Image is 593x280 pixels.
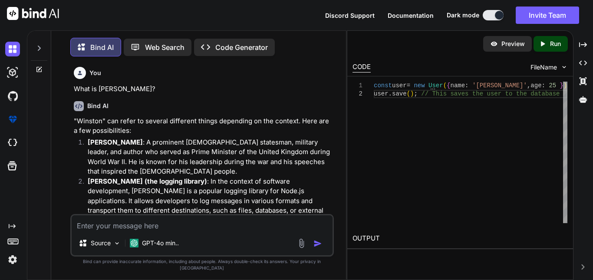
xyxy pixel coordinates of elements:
[70,258,334,271] p: Bind can provide inaccurate information, including about people. Always double-check its answers....
[490,40,498,48] img: preview
[407,82,410,89] span: =
[549,82,556,89] span: 25
[392,90,407,97] span: save
[353,82,362,90] div: 1
[87,102,109,110] h6: Bind AI
[130,239,138,247] img: GPT-4o mini
[88,138,332,177] p: : A prominent [DEMOGRAPHIC_DATA] statesman, military leader, and author who served as Prime Minis...
[428,82,443,89] span: User
[5,112,20,127] img: premium
[7,7,59,20] img: Bind AI
[91,239,111,247] p: Source
[542,82,545,89] span: :
[296,238,306,248] img: attachment
[516,7,579,24] button: Invite Team
[374,90,389,97] span: user
[215,42,268,53] p: Code Generator
[388,11,434,20] button: Documentation
[550,40,561,48] p: Run
[5,135,20,150] img: cloudideIcon
[414,82,425,89] span: new
[145,42,184,53] p: Web Search
[374,82,392,89] span: const
[347,228,573,249] h2: OUTPUT
[443,82,447,89] span: (
[421,90,560,97] span: // This saves the user to the database
[88,138,143,146] strong: [PERSON_NAME]
[560,63,568,71] img: chevron down
[389,90,392,97] span: .
[88,177,332,226] p: : In the context of software development, [PERSON_NAME] is a popular logging library for Node.js ...
[447,82,450,89] span: {
[313,239,322,248] img: icon
[414,90,417,97] span: ;
[451,82,465,89] span: name
[5,89,20,103] img: githubDark
[325,12,375,19] span: Discord Support
[353,62,371,72] div: CODE
[530,82,541,89] span: age
[90,42,114,53] p: Bind AI
[527,82,530,89] span: ,
[89,69,101,77] h6: You
[5,42,20,56] img: darkChat
[501,40,525,48] p: Preview
[5,252,20,267] img: settings
[530,63,557,72] span: FileName
[465,82,468,89] span: :
[113,240,121,247] img: Pick Models
[447,11,479,20] span: Dark mode
[88,177,207,185] strong: [PERSON_NAME] (the logging library)
[353,90,362,98] div: 2
[410,90,414,97] span: )
[407,90,410,97] span: (
[388,12,434,19] span: Documentation
[5,65,20,80] img: darkAi-studio
[325,11,375,20] button: Discord Support
[472,82,527,89] span: '[PERSON_NAME]'
[74,84,332,94] p: What is [PERSON_NAME]?
[142,239,179,247] p: GPT-4o min..
[74,116,332,136] p: "Winston" can refer to several different things depending on the context. Here are a few possibil...
[392,82,407,89] span: user
[560,82,563,89] span: }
